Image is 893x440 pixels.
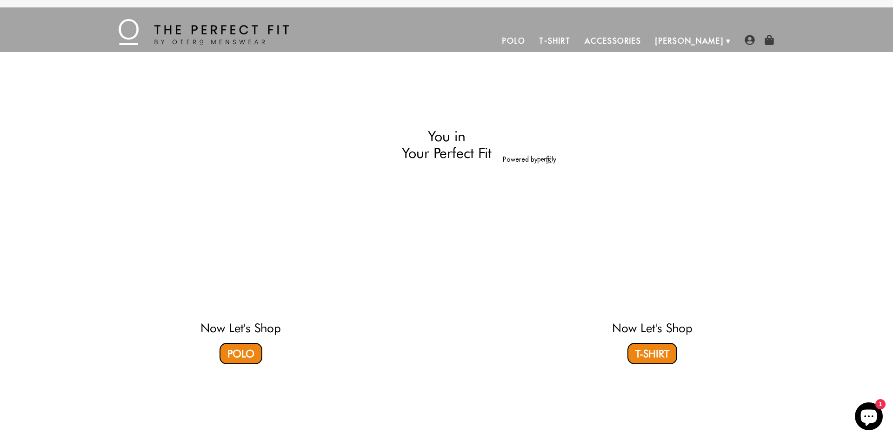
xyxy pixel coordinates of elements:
img: shopping-bag-icon.png [764,35,774,45]
img: The Perfect Fit - by Otero Menswear - Logo [119,19,289,45]
a: Polo [495,30,533,52]
a: Polo [220,343,262,364]
a: Powered by [503,155,556,164]
a: Now Let's Shop [612,321,693,335]
h2: You in Your Perfect Fit [337,128,556,162]
a: T-Shirt [627,343,677,364]
inbox-online-store-chat: Shopify online store chat [852,402,886,433]
a: T-Shirt [532,30,577,52]
a: Now Let's Shop [200,321,281,335]
a: [PERSON_NAME] [648,30,731,52]
img: perfitly-logo_73ae6c82-e2e3-4a36-81b1-9e913f6ac5a1.png [538,156,556,164]
a: Accessories [578,30,648,52]
img: user-account-icon.png [745,35,755,45]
